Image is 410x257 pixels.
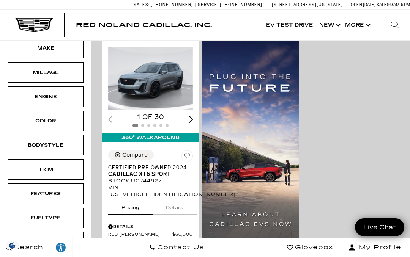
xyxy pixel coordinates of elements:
a: Contact Us [143,238,210,257]
span: Glovebox [293,242,333,253]
span: [PHONE_NUMBER] [151,2,193,7]
div: Pricing Details - Certified Pre-Owned 2024 Cadillac XT6 Sport [108,223,193,230]
div: Next slide [189,116,193,123]
div: Make [27,44,65,52]
img: Opt-Out Icon [4,241,21,249]
a: Red Noland Cadillac, Inc. [76,22,212,28]
div: ColorColor [8,111,84,131]
span: [PHONE_NUMBER] [220,2,262,7]
div: TransmissionTransmission [8,232,84,252]
div: 1 of 30 [108,113,193,121]
span: 9 AM-6 PM [390,2,410,7]
span: Sales: [134,2,150,7]
span: Search [12,242,43,253]
div: Stock : UC744927 [108,177,193,184]
a: Glovebox [281,238,339,257]
div: FueltypeFueltype [8,208,84,228]
span: Sales: [377,2,390,7]
span: Cadillac XT6 Sport [108,171,187,177]
div: EngineEngine [8,86,84,107]
button: details tab [153,198,197,215]
a: New [316,10,342,40]
a: Certified Pre-Owned 2024Cadillac XT6 Sport [108,165,193,177]
div: Fueltype [27,214,65,222]
a: Red [PERSON_NAME] $60,000 [108,232,193,238]
span: My Profile [356,242,401,253]
a: Explore your accessibility options [49,238,73,257]
button: Compare Vehicle [108,150,154,160]
div: 1 / 2 [108,47,193,110]
a: Sales: [PHONE_NUMBER] [134,3,195,7]
img: 2024 Cadillac XT6 Sport 1 [108,47,193,110]
span: Red Noland Cadillac, Inc. [76,21,212,28]
span: Contact Us [155,242,204,253]
a: Live Chat [355,218,404,236]
button: Save Vehicle [181,150,193,165]
img: Cadillac Dark Logo with Cadillac White Text [15,18,53,32]
span: Live Chat [360,223,400,232]
span: Red [PERSON_NAME] [108,232,172,238]
a: [STREET_ADDRESS][US_STATE] [272,2,343,7]
section: Click to Open Cookie Consent Modal [4,241,21,249]
a: EV Test Drive [263,10,316,40]
span: Certified Pre-Owned 2024 [108,165,187,171]
div: Search [380,10,410,40]
button: Open user profile menu [339,238,410,257]
div: Mileage [27,68,65,77]
div: Compare [122,152,148,158]
div: Explore your accessibility options [49,242,72,253]
span: Service: [198,2,219,7]
a: Service: [PHONE_NUMBER] [195,3,264,7]
span: $60,000 [172,232,193,238]
div: Color [27,117,65,125]
span: Open [DATE] [351,2,376,7]
button: pricing tab [108,198,153,215]
div: VIN: [US_VEHICLE_IDENTIFICATION_NUMBER] [108,184,193,198]
button: More [342,10,372,40]
div: FeaturesFeatures [8,183,84,204]
div: Bodystyle [27,141,65,149]
div: Engine [27,92,65,101]
div: Trim [27,165,65,174]
div: Features [27,190,65,198]
div: BodystyleBodystyle [8,135,84,155]
div: MileageMileage [8,62,84,83]
div: TrimTrim [8,159,84,180]
div: MakeMake [8,38,84,58]
div: 360° WalkAround [102,133,199,142]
